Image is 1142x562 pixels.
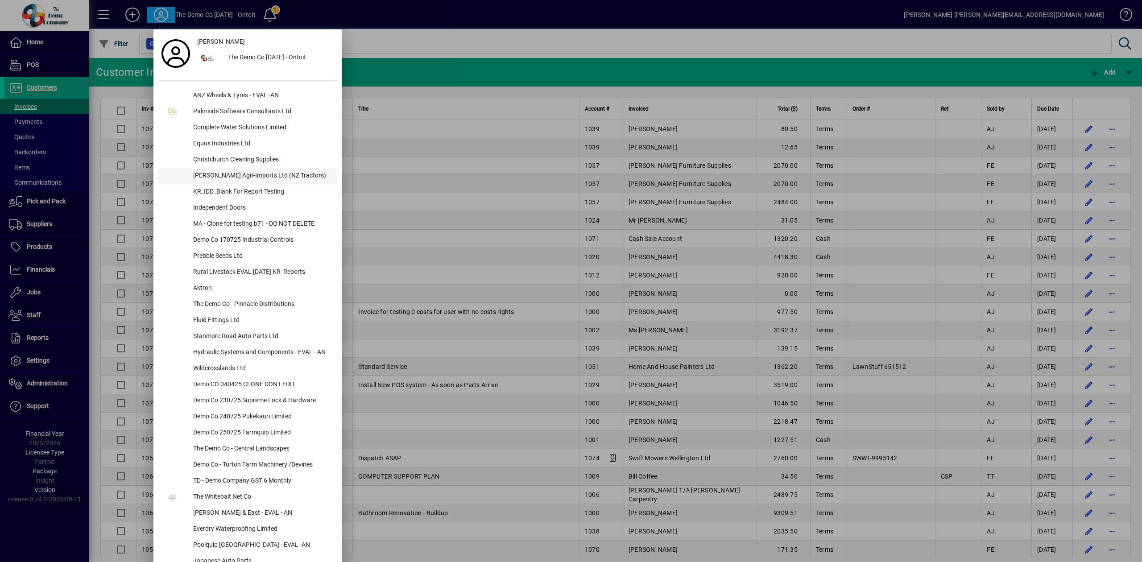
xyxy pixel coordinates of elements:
button: Demo Co 240725 Pukekauri Limited [158,409,337,425]
button: The Demo Co - Pinnacle Distributions [158,297,337,313]
div: Demo Co 240725 Pukekauri Limited [186,409,337,425]
div: Demo Co 250725 Farmquip Limited [186,425,337,441]
button: Demo Co 230725 Supreme Lock & Hardware [158,393,337,409]
div: The Whitebait Net Co [186,489,337,505]
div: KR_IDD_Blank For Report Testing [186,184,337,200]
div: Aktron [186,281,337,297]
div: Wildcrosslands Ltd [186,361,337,377]
button: The Demo Co [DATE] - Ontoit [194,50,337,66]
button: Fluid Fittings Ltd [158,313,337,329]
div: Demo Co 170725 Industrial Controls [186,232,337,248]
button: Demo Co 250725 Farmquip Limited [158,425,337,441]
div: ANZ Wheels & Tyres - EVAL -AN [186,88,337,104]
button: MA - Clone for testing b71 - DO NOT DELETE [158,216,337,232]
button: The Whitebait Net Co [158,489,337,505]
button: Complete Water Solutions Limited [158,120,337,136]
button: Stanmore Road Auto Parts Ltd [158,329,337,345]
div: Independent Doors [186,200,337,216]
button: Demo CO 040425 CLONE DONT EDIT [158,377,337,393]
button: Prebble Seeds Ltd [158,248,337,264]
div: The Demo Co - Pinnacle Distributions [186,297,337,313]
div: Demo Co 230725 Supreme Lock & Hardware [186,393,337,409]
button: KR_IDD_Blank For Report Testing [158,184,337,200]
div: Palmside Software Consultants Ltd [186,104,337,120]
button: Hydraulic Systems and Components - EVAL - AN [158,345,337,361]
div: [PERSON_NAME] Agri-Imports Ltd (NZ Tractors) [186,168,337,184]
div: Poolquip [GEOGRAPHIC_DATA] - EVAL -AN [186,537,337,554]
button: Poolquip [GEOGRAPHIC_DATA] - EVAL -AN [158,537,337,554]
div: Prebble Seeds Ltd [186,248,337,264]
a: Profile [158,45,194,62]
button: Equus Industries Ltd [158,136,337,152]
div: The Demo Co - Central Landscapes [186,441,337,457]
div: Hydraulic Systems and Components - EVAL - AN [186,345,337,361]
button: Christchurch Cleaning Supplies [158,152,337,168]
button: Palmside Software Consultants Ltd [158,104,337,120]
button: The Demo Co - Central Landscapes [158,441,337,457]
button: TD - Demo Company GST 6 Monthly [158,473,337,489]
div: Equus Industries Ltd [186,136,337,152]
div: MA - Clone for testing b71 - DO NOT DELETE [186,216,337,232]
div: The Demo Co [DATE] - Ontoit [221,50,337,66]
div: [PERSON_NAME] & East - EVAL - AN [186,505,337,521]
div: TD - Demo Company GST 6 Monthly [186,473,337,489]
button: Aktron [158,281,337,297]
span: [PERSON_NAME] [197,37,245,46]
button: Rural Livestock EVAL [DATE] KR_Reports [158,264,337,281]
button: [PERSON_NAME] & East - EVAL - AN [158,505,337,521]
div: Stanmore Road Auto Parts Ltd [186,329,337,345]
button: Everdry Waterproofing Limited [158,521,337,537]
a: [PERSON_NAME] [194,34,337,50]
div: Fluid Fittings Ltd [186,313,337,329]
button: [PERSON_NAME] Agri-Imports Ltd (NZ Tractors) [158,168,337,184]
button: Independent Doors [158,200,337,216]
button: Demo Co - Turton Farm Machinery /Devines [158,457,337,473]
button: Wildcrosslands Ltd [158,361,337,377]
button: Demo Co 170725 Industrial Controls [158,232,337,248]
div: Demo Co - Turton Farm Machinery /Devines [186,457,337,473]
div: Christchurch Cleaning Supplies [186,152,337,168]
div: Rural Livestock EVAL [DATE] KR_Reports [186,264,337,281]
div: Demo CO 040425 CLONE DONT EDIT [186,377,337,393]
div: Complete Water Solutions Limited [186,120,337,136]
div: Everdry Waterproofing Limited [186,521,337,537]
button: ANZ Wheels & Tyres - EVAL -AN [158,88,337,104]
